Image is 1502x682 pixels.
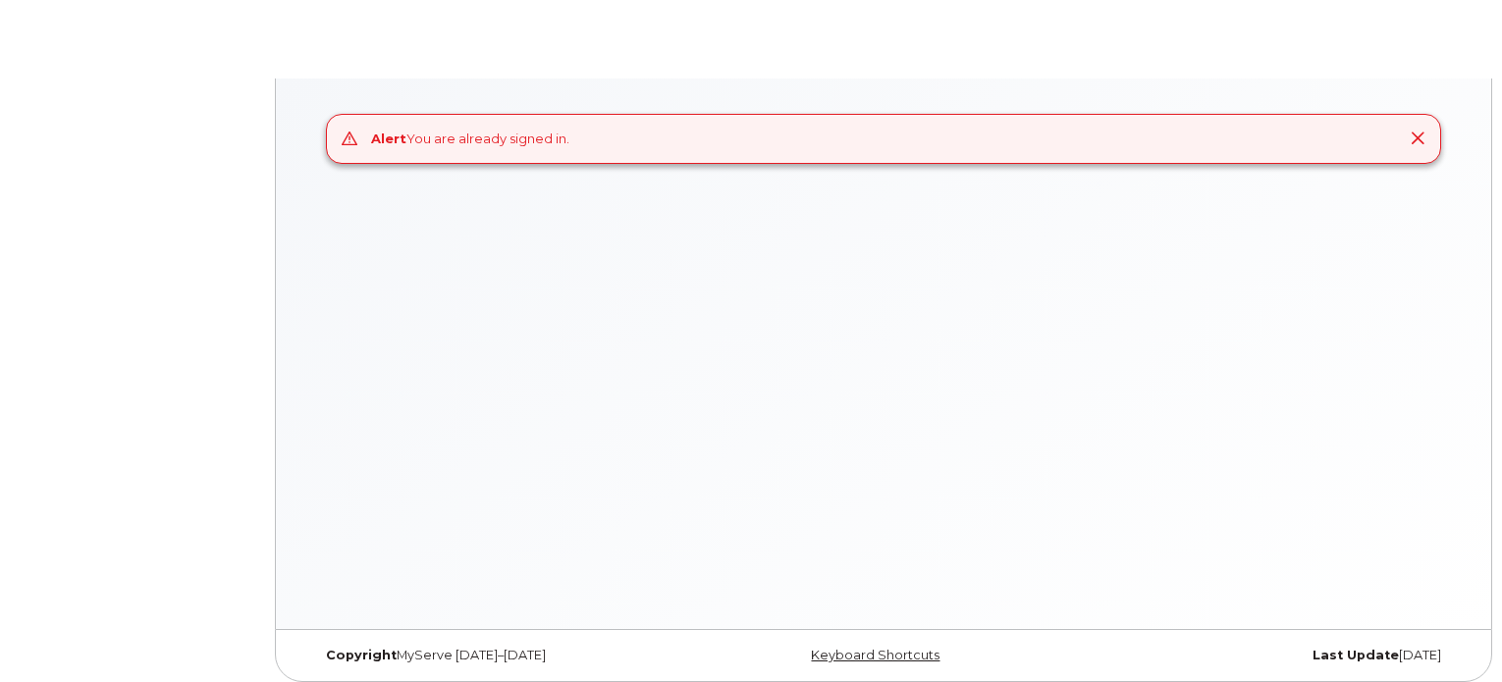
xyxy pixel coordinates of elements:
strong: Alert [371,131,406,146]
div: [DATE] [1074,648,1456,663]
strong: Last Update [1313,648,1399,662]
strong: Copyright [326,648,397,662]
div: MyServe [DATE]–[DATE] [311,648,693,663]
div: You are already signed in. [371,130,569,148]
a: Keyboard Shortcuts [811,648,939,662]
